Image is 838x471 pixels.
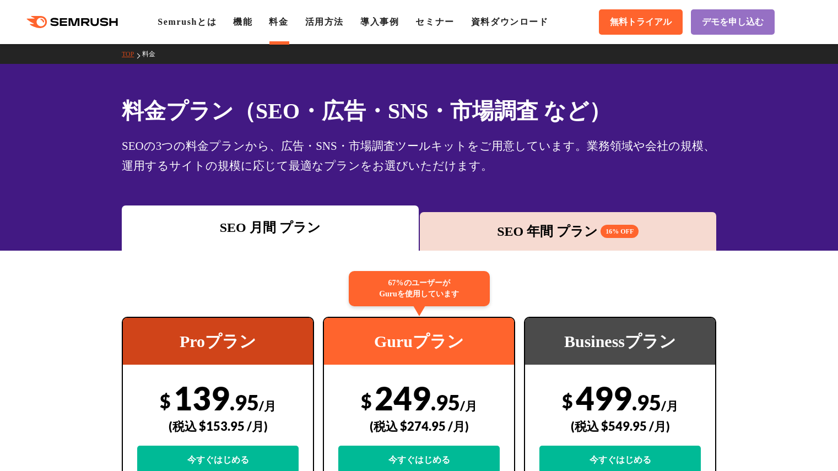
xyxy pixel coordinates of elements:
[122,50,142,58] a: TOP
[360,17,399,26] a: 導入事例
[471,17,549,26] a: 資料ダウンロード
[415,17,454,26] a: セミナー
[610,17,672,28] span: 無料トライアル
[425,221,711,241] div: SEO 年間 プラン
[361,389,372,412] span: $
[122,95,716,127] h1: 料金プラン（SEO・広告・SNS・市場調査 など）
[269,17,288,26] a: 料金
[123,318,313,365] div: Proプラン
[702,17,764,28] span: デモを申し込む
[691,9,775,35] a: デモを申し込む
[127,218,413,237] div: SEO 月間 プラン
[305,17,344,26] a: 活用方法
[230,389,259,415] span: .95
[661,398,678,413] span: /月
[632,389,661,415] span: .95
[599,9,683,35] a: 無料トライアル
[233,17,252,26] a: 機能
[137,407,299,446] div: (税込 $153.95 /月)
[338,407,500,446] div: (税込 $274.95 /月)
[158,17,217,26] a: Semrushとは
[349,271,490,306] div: 67%のユーザーが Guruを使用しています
[539,407,701,446] div: (税込 $549.95 /月)
[122,136,716,176] div: SEOの3つの料金プランから、広告・SNS・市場調査ツールキットをご用意しています。業務領域や会社の規模、運用するサイトの規模に応じて最適なプランをお選びいただけます。
[562,389,573,412] span: $
[259,398,276,413] span: /月
[160,389,171,412] span: $
[601,225,639,238] span: 16% OFF
[142,50,164,58] a: 料金
[431,389,460,415] span: .95
[525,318,715,365] div: Businessプラン
[460,398,477,413] span: /月
[324,318,514,365] div: Guruプラン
